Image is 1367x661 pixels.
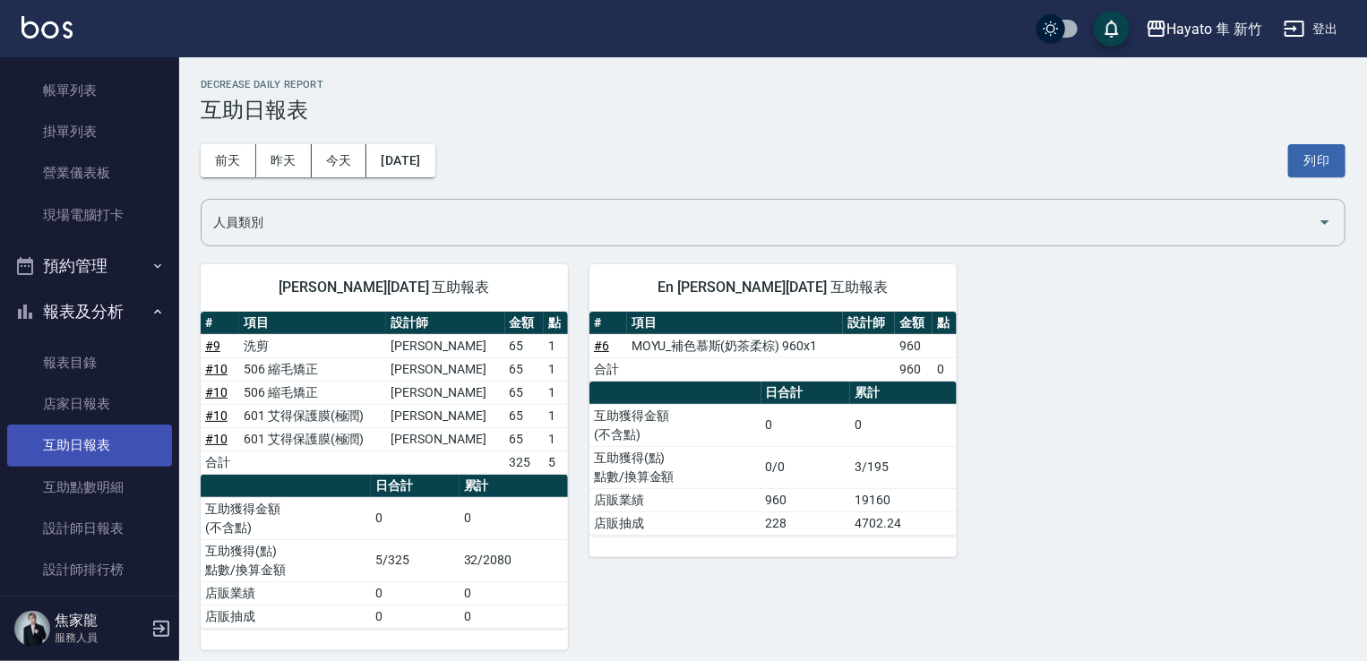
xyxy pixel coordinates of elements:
td: 0 [460,497,568,539]
td: 5/325 [371,539,460,581]
td: 洗剪 [239,334,386,357]
td: 65 [505,334,544,357]
a: #9 [205,339,220,353]
td: 1 [544,381,568,404]
td: 601 艾得保護膜(極潤) [239,404,386,427]
td: 互助獲得(點) 點數/換算金額 [589,446,761,488]
a: #10 [205,408,228,423]
img: Person [14,611,50,647]
a: 現場電腦打卡 [7,194,172,236]
th: 項目 [627,312,843,335]
a: 帳單列表 [7,70,172,111]
a: 報表目錄 [7,342,172,383]
button: [DATE] [366,144,434,177]
td: 店販抽成 [201,605,371,628]
a: #10 [205,385,228,399]
th: 點 [544,312,568,335]
td: 1 [544,357,568,381]
th: 累計 [460,475,568,498]
a: #10 [205,362,228,376]
span: [PERSON_NAME][DATE] 互助報表 [222,279,546,296]
button: 今天 [312,144,367,177]
button: 登出 [1277,13,1346,46]
td: 65 [505,404,544,427]
button: 列印 [1288,144,1346,177]
td: 65 [505,381,544,404]
th: # [201,312,239,335]
td: 互助獲得(點) 點數/換算金額 [201,539,371,581]
td: 1 [544,404,568,427]
th: 累計 [850,382,957,405]
td: MOYU_補色慕斯(奶茶柔棕) 960x1 [627,334,843,357]
button: 昨天 [256,144,312,177]
table: a dense table [201,475,568,629]
td: 325 [505,451,544,474]
td: [PERSON_NAME] [386,357,504,381]
button: 前天 [201,144,256,177]
th: 設計師 [386,312,504,335]
td: 0 [460,581,568,605]
td: [PERSON_NAME] [386,381,504,404]
a: 互助點數明細 [7,467,172,508]
td: 0 [371,581,460,605]
td: 19160 [850,488,957,511]
table: a dense table [589,312,957,382]
a: 設計師日報表 [7,508,172,549]
table: a dense table [589,382,957,536]
button: 報表及分析 [7,288,172,335]
button: save [1094,11,1130,47]
th: 設計師 [843,312,895,335]
a: #6 [594,339,609,353]
td: 0 [850,404,957,446]
td: 互助獲得金額 (不含點) [201,497,371,539]
h3: 互助日報表 [201,98,1346,123]
td: 0 [460,605,568,628]
td: 960 [895,357,933,381]
a: 營業儀表板 [7,152,172,193]
td: 合計 [201,451,239,474]
td: [PERSON_NAME] [386,427,504,451]
p: 服務人員 [55,630,146,646]
td: 店販業績 [589,488,761,511]
th: 點 [933,312,957,335]
th: 日合計 [761,382,851,405]
a: #10 [205,432,228,446]
th: 金額 [895,312,933,335]
td: 5 [544,451,568,474]
td: 65 [505,427,544,451]
div: Hayato 隼 新竹 [1167,18,1262,40]
td: 960 [895,334,933,357]
td: 合計 [589,357,627,381]
td: 0 [371,497,460,539]
td: 3/195 [850,446,957,488]
td: 店販抽成 [589,511,761,535]
h5: 焦家龍 [55,612,146,630]
th: 日合計 [371,475,460,498]
td: 0 [371,605,460,628]
td: 店販業績 [201,581,371,605]
span: En [PERSON_NAME][DATE] 互助報表 [611,279,935,296]
button: Open [1311,208,1339,236]
th: 項目 [239,312,386,335]
td: 228 [761,511,851,535]
img: Logo [21,16,73,39]
button: Hayato 隼 新竹 [1139,11,1269,47]
td: 65 [505,357,544,381]
td: 506 縮毛矯正 [239,357,386,381]
a: 互助日報表 [7,425,172,466]
td: 0 [933,357,957,381]
td: 0 [761,404,851,446]
table: a dense table [201,312,568,475]
td: 0/0 [761,446,851,488]
a: 設計師排行榜 [7,549,172,590]
td: 32/2080 [460,539,568,581]
td: [PERSON_NAME] [386,404,504,427]
td: 1 [544,334,568,357]
button: 預約管理 [7,243,172,289]
td: 506 縮毛矯正 [239,381,386,404]
td: 4702.24 [850,511,957,535]
th: 金額 [505,312,544,335]
a: 商品銷售排行榜 [7,590,172,631]
td: 1 [544,427,568,451]
h2: Decrease Daily Report [201,79,1346,90]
